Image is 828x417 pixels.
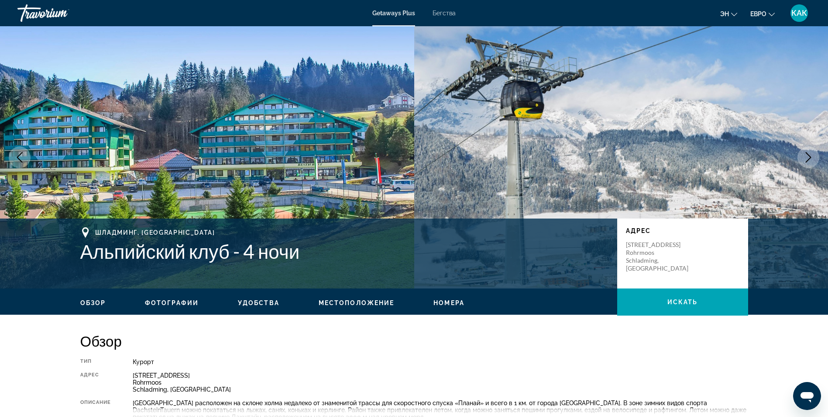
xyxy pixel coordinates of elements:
[667,299,698,306] span: Искать
[80,299,106,306] span: Обзор
[319,299,394,307] button: Местоположение
[372,10,415,17] a: Getaways Plus
[80,240,608,263] h1: Альпийский клуб - 4 ночи
[80,332,748,350] h2: Обзор
[626,227,739,234] p: Адрес
[720,10,729,17] span: эн
[145,299,199,306] span: Фотографии
[133,372,748,393] div: [STREET_ADDRESS] Rohrmoos Schladming, [GEOGRAPHIC_DATA]
[750,10,766,17] span: евро
[95,229,215,236] span: Шладминг, [GEOGRAPHIC_DATA]
[791,9,807,17] span: КАК
[238,299,279,307] button: Удобства
[788,4,811,22] button: Пользовательское меню
[797,146,819,168] button: Следующее изображение
[80,372,111,393] div: Адрес
[17,2,105,24] a: Травориум
[145,299,199,307] button: Фотографии
[80,299,106,307] button: Обзор
[720,7,737,20] button: Изменение языка
[238,299,279,306] span: Удобства
[133,358,748,365] div: Курорт
[433,10,456,17] a: Бегства
[433,299,464,307] button: Номера
[319,299,394,306] span: Местоположение
[80,358,111,365] div: Тип
[793,382,821,410] iframe: Schaltfläche zum Öffnen des Messaging-Fensters
[617,288,748,316] button: Искать
[626,241,696,272] p: [STREET_ADDRESS] Rohrmoos Schladming, [GEOGRAPHIC_DATA]
[433,299,464,306] span: Номера
[750,7,775,20] button: Изменить валюту
[9,146,31,168] button: Предыдущее изображение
